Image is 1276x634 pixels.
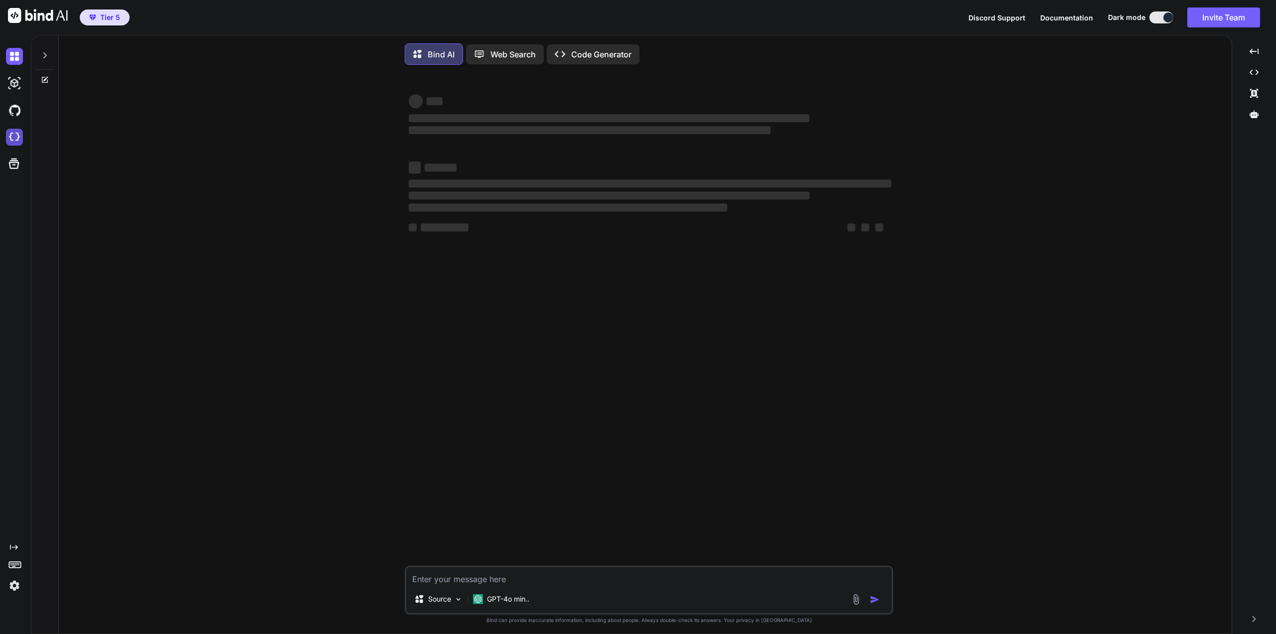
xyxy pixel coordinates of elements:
[427,97,443,105] span: ‌
[487,594,529,604] p: GPT-4o min..
[870,595,880,605] img: icon
[428,48,455,60] p: Bind AI
[425,164,457,172] span: ‌
[861,223,869,231] span: ‌
[1040,12,1093,23] button: Documentation
[409,223,417,231] span: ‌
[490,48,536,60] p: Web Search
[1040,13,1093,22] span: Documentation
[428,594,451,604] p: Source
[409,180,891,188] span: ‌
[409,204,727,211] span: ‌
[875,223,883,231] span: ‌
[409,162,421,174] span: ‌
[847,223,855,231] span: ‌
[421,223,469,231] span: ‌
[405,617,893,624] p: Bind can provide inaccurate information, including about people. Always double-check its answers....
[80,9,130,25] button: premiumTier 5
[6,75,23,92] img: darkAi-studio
[6,577,23,594] img: settings
[1187,7,1260,27] button: Invite Team
[6,129,23,146] img: cloudideIcon
[409,192,809,200] span: ‌
[409,126,771,134] span: ‌
[89,14,96,20] img: premium
[968,13,1025,22] span: Discord Support
[473,594,483,604] img: GPT-4o mini
[409,94,423,108] span: ‌
[8,8,68,23] img: Bind AI
[409,114,809,122] span: ‌
[968,12,1025,23] button: Discord Support
[6,102,23,119] img: githubDark
[6,48,23,65] img: darkChat
[571,48,632,60] p: Code Generator
[850,594,862,605] img: attachment
[100,12,120,22] span: Tier 5
[1108,12,1145,22] span: Dark mode
[454,595,463,604] img: Pick Models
